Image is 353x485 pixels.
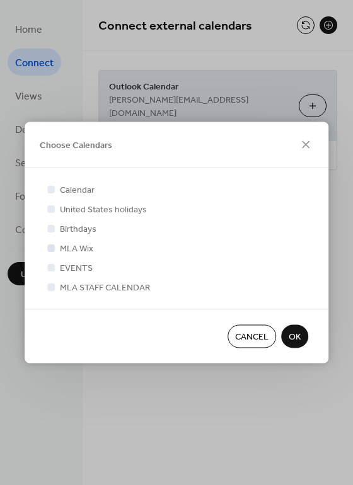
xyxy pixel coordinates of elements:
span: United States holidays [60,203,147,217]
span: OK [289,331,301,344]
span: Calendar [60,184,95,197]
span: MLA STAFF CALENDAR [60,282,150,295]
span: Cancel [235,331,269,344]
span: MLA Wix [60,243,93,256]
button: OK [281,325,308,348]
span: Choose Calendars [40,139,112,152]
span: EVENTS [60,262,93,275]
span: Birthdays [60,223,96,236]
button: Cancel [228,325,276,348]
